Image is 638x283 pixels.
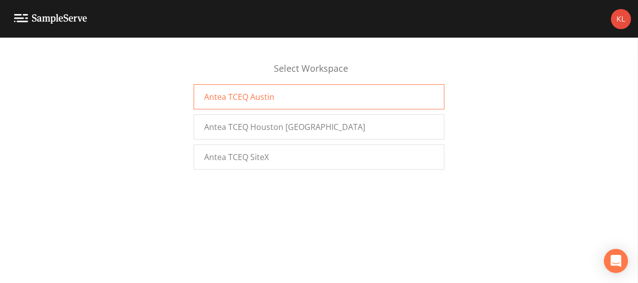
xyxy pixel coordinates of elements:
a: Antea TCEQ SiteX [194,145,444,170]
div: Select Workspace [194,62,444,84]
span: Antea TCEQ SiteX [204,151,269,163]
div: Open Intercom Messenger [604,249,628,273]
img: 9c4450d90d3b8045b2e5fa62e4f92659 [611,9,631,29]
span: Antea TCEQ Houston [GEOGRAPHIC_DATA] [204,121,365,133]
img: logo [14,14,87,24]
a: Antea TCEQ Austin [194,84,444,109]
a: Antea TCEQ Houston [GEOGRAPHIC_DATA] [194,114,444,139]
span: Antea TCEQ Austin [204,91,274,103]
